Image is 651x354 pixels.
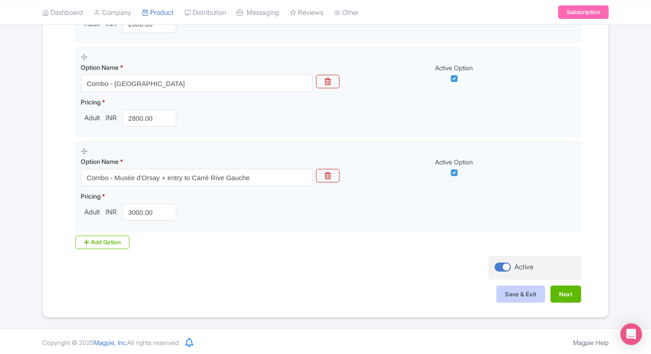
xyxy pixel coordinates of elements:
[37,338,185,347] div: Copyright © 2025 All rights reserved.
[496,286,545,303] button: Save & Exit
[81,169,312,186] input: Option Name
[104,207,119,218] span: INR
[550,286,581,303] button: Next
[81,113,104,123] span: Adult
[514,262,533,272] div: Active
[75,236,129,249] div: Add Option
[122,204,176,221] input: 0.00
[81,98,101,106] span: Pricing
[435,158,473,166] span: Active Option
[81,207,104,218] span: Adult
[94,339,127,346] span: Magpie, Inc.
[81,64,119,71] span: Option Name
[558,5,609,19] a: Subscription
[104,113,119,123] span: INR
[81,158,119,165] span: Option Name
[435,64,473,72] span: Active Option
[620,323,642,345] div: Open Intercom Messenger
[122,109,176,127] input: 0.00
[573,339,609,346] a: Magpie Help
[81,192,101,200] span: Pricing
[81,75,312,92] input: Option Name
